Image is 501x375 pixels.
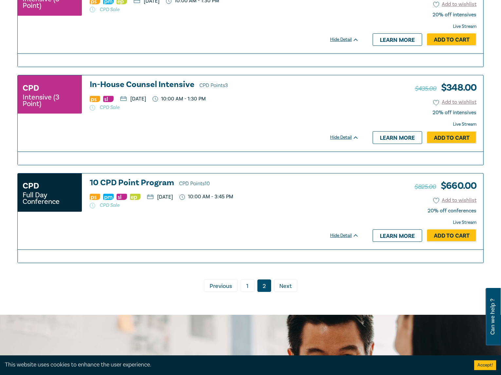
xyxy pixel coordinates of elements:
a: Previous [204,279,238,292]
small: Full Day Conference [23,192,77,205]
span: $435.00 [415,84,436,93]
img: Ethics & Professional Responsibility [130,194,140,200]
strong: Live Stream [453,121,476,127]
h3: CPD [23,180,39,192]
img: Substantive Law [117,194,127,200]
a: Add to Cart [427,132,476,144]
span: Can we help ? [490,292,496,342]
h3: $ 660.00 [415,178,476,193]
button: Add to wishlist [433,1,477,8]
div: Hide Detail [330,134,366,141]
div: 20% off intensives [433,110,476,116]
div: 20% off conferences [428,208,476,214]
h3: $ 348.00 [415,80,476,95]
a: In-House Counsel Intensive CPD Points3 [90,80,359,90]
h3: 10 CPD Point Program [90,178,359,188]
img: Professional Skills [90,96,100,102]
div: Hide Detail [330,232,366,239]
a: 2 [257,279,271,292]
div: Hide Detail [330,36,366,43]
span: $825.00 [415,183,436,191]
a: 1 [241,279,254,292]
button: Accept cookies [474,360,496,370]
img: Practice Management & Business Skills [103,194,114,200]
a: Learn more [373,229,422,242]
strong: Live Stream [453,24,476,29]
div: This website uses cookies to enhance the user experience. [5,361,464,369]
span: Previous [210,282,232,291]
button: Add to wishlist [433,197,477,204]
p: 10:00 AM - 3:45 PM [179,194,233,200]
a: Add to Cart [427,229,476,242]
a: 10 CPD Point Program CPD Points10 [90,178,359,188]
p: CPD Sale [90,6,359,13]
small: Intensive (3 Point) [23,94,77,107]
div: 20% off intensives [433,12,476,18]
img: Professional Skills [90,194,100,200]
p: 10:00 AM - 1:30 PM [153,96,206,102]
p: [DATE] [147,194,173,200]
p: CPD Sale [90,104,359,111]
h3: In-House Counsel Intensive [90,80,359,90]
strong: Live Stream [453,220,476,225]
p: [DATE] [120,96,146,101]
a: Next [274,279,297,292]
button: Add to wishlist [433,98,477,106]
span: CPD Points 3 [199,82,228,89]
h3: CPD [23,82,39,94]
img: Substantive Law [103,96,114,102]
span: CPD Points 10 [179,180,210,187]
a: Learn more [373,33,422,46]
a: Learn more [373,131,422,144]
a: Add to Cart [427,33,476,46]
p: CPD Sale [90,202,359,208]
span: Next [279,282,292,291]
